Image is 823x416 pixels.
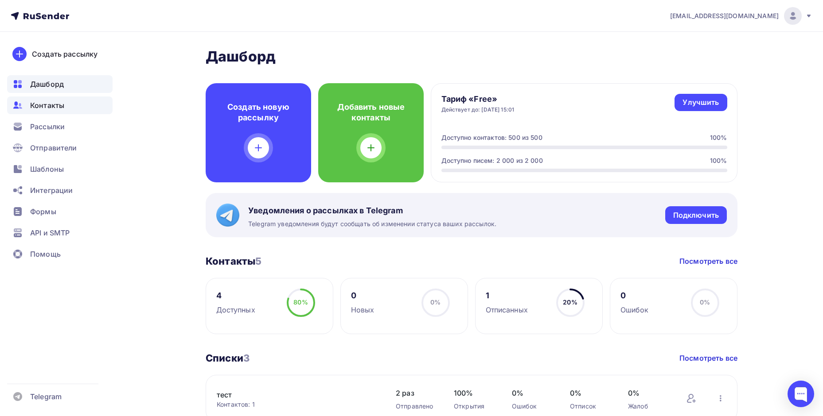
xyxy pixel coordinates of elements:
a: Посмотреть все [679,353,737,363]
div: Ошибок [620,304,649,315]
span: 3 [243,352,250,364]
div: Доступно контактов: 500 из 500 [441,133,542,142]
a: Дашборд [7,75,113,93]
a: Улучшить [675,94,727,111]
span: Рассылки [30,121,65,132]
span: Отправители [30,143,77,153]
span: Интеграции [30,185,73,196]
div: 1 [486,290,528,301]
span: Уведомления о рассылках в Telegram [248,205,496,216]
div: Отписанных [486,304,528,315]
span: Формы [30,206,56,217]
span: Telegram уведомления будут сообщать об изменении статуса ваших рассылок. [248,220,496,228]
div: Доступных [216,304,255,315]
span: Контакты [30,100,64,111]
h4: Добавить новые контакты [332,102,410,123]
div: Жалоб [628,402,668,411]
span: Дашборд [30,79,64,89]
div: Отправлено [396,402,436,411]
div: Новых [351,304,374,315]
div: Подключить [673,210,719,220]
div: Создать рассылку [32,49,98,59]
h2: Дашборд [206,48,737,65]
div: Открытия [454,402,494,411]
span: Шаблоны [30,164,64,174]
div: Ошибок [512,402,552,411]
span: 0% [628,388,668,398]
span: 5 [255,255,261,267]
a: [EMAIL_ADDRESS][DOMAIN_NAME] [670,7,812,25]
div: Действует до: [DATE] 15:01 [441,106,515,113]
h4: Тариф «Free» [441,94,515,104]
span: 0% [512,388,552,398]
a: Контакты [7,96,113,114]
div: 0 [351,290,374,301]
span: [EMAIL_ADDRESS][DOMAIN_NAME] [670,12,779,20]
h3: Контакты [206,255,261,267]
div: Доступно писем: 2 000 из 2 000 [441,156,543,165]
div: 100% [710,133,727,142]
div: 0 [620,290,649,301]
span: 0% [430,298,441,306]
a: Отправители [7,139,113,157]
span: Помощь [30,249,61,259]
h4: Создать новую рассылку [220,102,297,123]
span: 20% [563,298,577,306]
div: Улучшить [683,97,719,108]
span: API и SMTP [30,227,70,238]
span: 2 раз [396,388,436,398]
h3: Списки [206,352,250,364]
a: тест [217,389,367,400]
div: 100% [710,156,727,165]
div: 4 [216,290,255,301]
div: Контактов: 1 [217,400,378,409]
span: Telegram [30,391,62,402]
a: Формы [7,203,113,220]
a: Посмотреть все [679,256,737,266]
span: 0% [700,298,710,306]
span: 80% [293,298,308,306]
span: 100% [454,388,494,398]
span: 0% [570,388,610,398]
a: Рассылки [7,118,113,135]
div: Отписок [570,402,610,411]
a: Шаблоны [7,160,113,178]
